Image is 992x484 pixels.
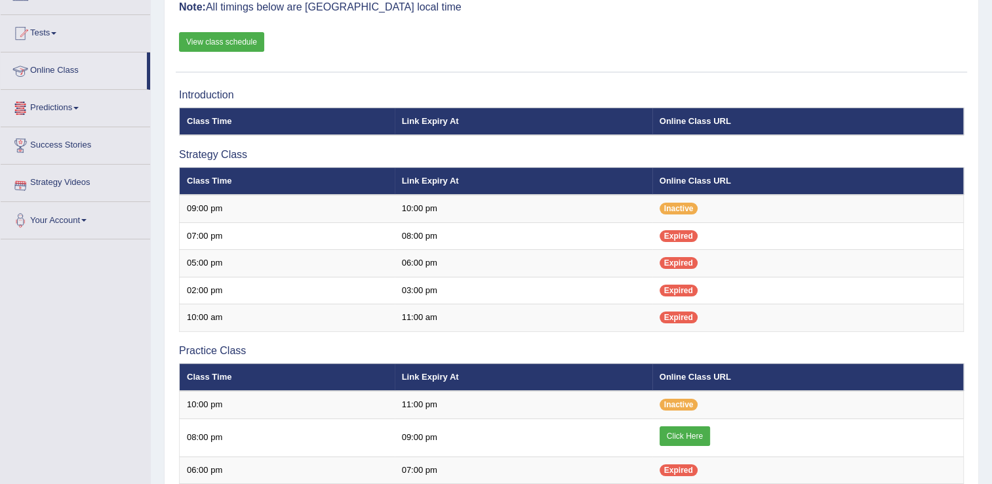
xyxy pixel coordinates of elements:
a: Online Class [1,52,147,85]
th: Link Expiry At [395,167,652,195]
td: 08:00 pm [395,222,652,250]
td: 11:00 pm [395,391,652,418]
a: Your Account [1,202,150,235]
th: Online Class URL [652,167,964,195]
th: Class Time [180,167,395,195]
td: 11:00 am [395,304,652,332]
a: Success Stories [1,127,150,160]
th: Online Class URL [652,108,964,135]
td: 07:00 pm [395,456,652,484]
td: 03:00 pm [395,277,652,304]
a: Predictions [1,90,150,123]
td: 09:00 pm [395,418,652,456]
a: Tests [1,15,150,48]
h3: All timings below are [GEOGRAPHIC_DATA] local time [179,1,964,13]
td: 10:00 pm [180,391,395,418]
a: Strategy Videos [1,165,150,197]
a: View class schedule [179,32,264,52]
span: Expired [660,464,698,476]
td: 10:00 am [180,304,395,332]
span: Expired [660,285,698,296]
th: Class Time [180,363,395,391]
td: 09:00 pm [180,195,395,222]
td: 10:00 pm [395,195,652,222]
h3: Strategy Class [179,149,964,161]
h3: Practice Class [179,345,964,357]
td: 06:00 pm [180,456,395,484]
span: Inactive [660,399,698,411]
td: 07:00 pm [180,222,395,250]
td: 06:00 pm [395,250,652,277]
td: 05:00 pm [180,250,395,277]
td: 02:00 pm [180,277,395,304]
span: Inactive [660,203,698,214]
td: 08:00 pm [180,418,395,456]
span: Expired [660,230,698,242]
a: Click Here [660,426,710,446]
b: Note: [179,1,206,12]
th: Class Time [180,108,395,135]
span: Expired [660,257,698,269]
span: Expired [660,312,698,323]
th: Link Expiry At [395,108,652,135]
h3: Introduction [179,89,964,101]
th: Online Class URL [652,363,964,391]
th: Link Expiry At [395,363,652,391]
